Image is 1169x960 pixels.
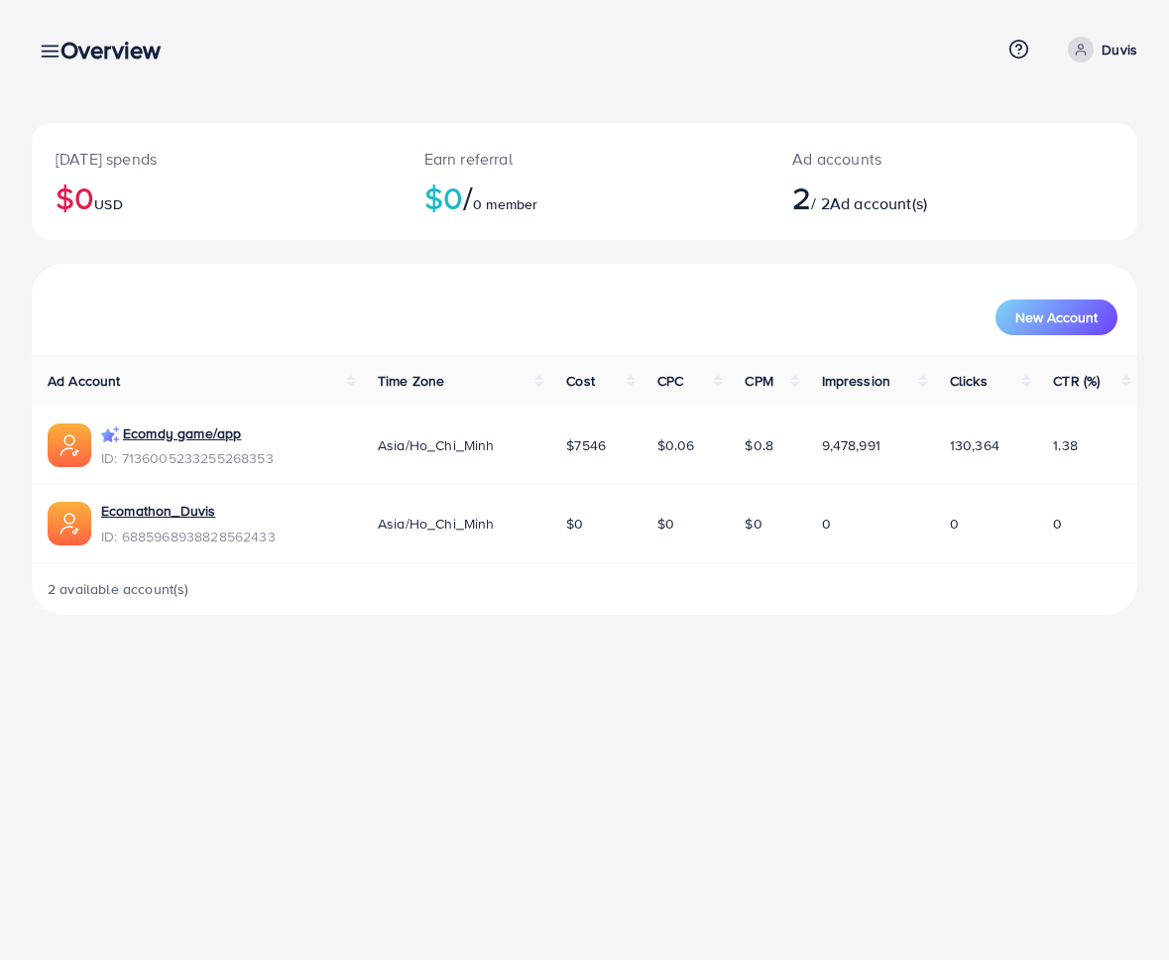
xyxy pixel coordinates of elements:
img: ic-ads-acc.e4c84228.svg [48,502,91,545]
img: campaign smart+ [101,426,119,444]
p: Ad accounts [792,147,1021,171]
span: 130,364 [950,435,999,455]
span: Time Zone [378,371,444,391]
img: ic-ads-acc.e4c84228.svg [48,423,91,467]
span: $0 [566,514,583,534]
h2: / 2 [792,179,1021,216]
span: Cost [566,371,595,391]
span: CPM [745,371,772,391]
span: 1.38 [1053,435,1078,455]
span: New Account [1015,310,1098,324]
h2: $0 [424,179,746,216]
h2: $0 [56,179,377,216]
span: 0 member [473,194,537,214]
span: USD [94,194,122,214]
span: $0 [745,514,761,534]
a: Duvis [1060,37,1137,62]
span: 2 [792,175,811,220]
p: Duvis [1102,38,1137,61]
span: Impression [822,371,891,391]
span: 9,478,991 [822,435,880,455]
p: Earn referral [424,147,746,171]
span: $0.8 [745,435,773,455]
h3: Overview [60,36,176,64]
span: 0 [950,514,959,534]
span: Asia/Ho_Chi_Minh [378,435,495,455]
button: New Account [995,300,1117,335]
a: Ecomathon_Duvis [101,501,215,521]
span: Clicks [950,371,988,391]
iframe: Chat [1085,871,1154,945]
span: $0 [657,514,674,534]
a: Ecomdy game/app [123,423,241,443]
span: 0 [1053,514,1062,534]
span: $0.06 [657,435,695,455]
span: / [463,175,473,220]
span: 2 available account(s) [48,579,189,599]
span: CPC [657,371,683,391]
span: Ad account(s) [830,192,927,214]
span: Ad Account [48,371,121,391]
span: $7546 [566,435,606,455]
p: [DATE] spends [56,147,377,171]
span: ID: 6885968938828562433 [101,527,276,546]
span: CTR (%) [1053,371,1100,391]
span: ID: 7136005233255268353 [101,448,274,468]
span: 0 [822,514,831,534]
span: Asia/Ho_Chi_Minh [378,514,495,534]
